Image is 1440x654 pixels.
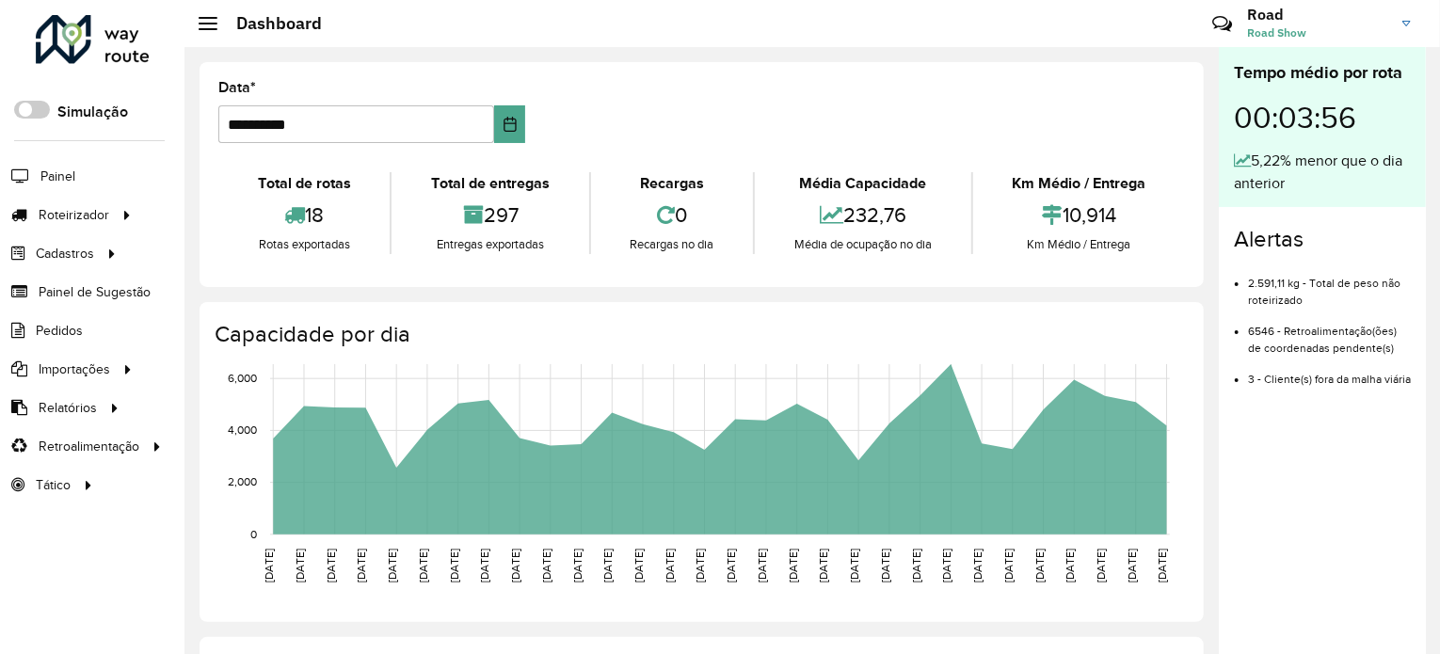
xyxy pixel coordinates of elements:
text: [DATE] [695,549,707,582]
text: 6,000 [228,372,257,384]
text: [DATE] [1157,549,1169,582]
div: Entregas exportadas [396,235,584,254]
button: Choose Date [494,105,526,143]
text: [DATE] [417,549,429,582]
text: [DATE] [601,549,614,582]
text: [DATE] [448,549,460,582]
span: Tático [36,475,71,495]
div: Críticas? Dúvidas? Elogios? Sugestões? Entre em contato conosco! [987,6,1184,56]
div: Total de entregas [396,172,584,195]
span: Painel de Sugestão [39,282,151,302]
text: 2,000 [228,476,257,488]
span: Importações [39,359,110,379]
div: 297 [396,195,584,235]
h3: Road [1247,6,1388,24]
text: [DATE] [664,549,676,582]
text: [DATE] [818,549,830,582]
span: Cadastros [36,244,94,263]
span: Relatórios [39,398,97,418]
label: Data [218,76,256,99]
div: Média de ocupação no dia [760,235,966,254]
text: [DATE] [1064,549,1077,582]
span: Roteirizador [39,205,109,225]
div: Rotas exportadas [223,235,385,254]
text: [DATE] [941,549,953,582]
text: [DATE] [879,549,891,582]
text: [DATE] [848,549,860,582]
h4: Capacidade por dia [215,321,1185,348]
div: Tempo médio por rota [1234,60,1411,86]
text: [DATE] [355,549,367,582]
div: Recargas no dia [596,235,748,254]
text: 4,000 [228,424,257,437]
text: [DATE] [540,549,552,582]
div: Média Capacidade [760,172,966,195]
div: 18 [223,195,385,235]
text: [DATE] [725,549,737,582]
h2: Dashboard [217,13,322,34]
text: [DATE] [971,549,984,582]
text: [DATE] [509,549,521,582]
text: [DATE] [756,549,768,582]
span: Road Show [1247,24,1388,41]
text: [DATE] [910,549,922,582]
div: 232,76 [760,195,966,235]
div: Total de rotas [223,172,385,195]
text: [DATE] [1095,549,1107,582]
text: [DATE] [571,549,584,582]
div: Km Médio / Entrega [978,172,1180,195]
text: [DATE] [1033,549,1046,582]
span: Retroalimentação [39,437,139,456]
text: [DATE] [1002,549,1015,582]
li: 2.591,11 kg - Total de peso não roteirizado [1248,261,1411,309]
text: [DATE] [386,549,398,582]
text: [DATE] [787,549,799,582]
span: Painel [40,167,75,186]
li: 6546 - Retroalimentação(ões) de coordenadas pendente(s) [1248,309,1411,357]
div: 5,22% menor que o dia anterior [1234,150,1411,195]
text: [DATE] [478,549,490,582]
text: [DATE] [325,549,337,582]
div: 10,914 [978,195,1180,235]
div: Km Médio / Entrega [978,235,1180,254]
text: [DATE] [263,549,275,582]
h4: Alertas [1234,226,1411,253]
li: 3 - Cliente(s) fora da malha viária [1248,357,1411,388]
text: 0 [250,528,257,540]
span: Pedidos [36,321,83,341]
a: Contato Rápido [1202,4,1242,44]
div: 0 [596,195,748,235]
label: Simulação [57,101,128,123]
div: Recargas [596,172,748,195]
div: 00:03:56 [1234,86,1411,150]
text: [DATE] [1126,549,1138,582]
text: [DATE] [632,549,645,582]
text: [DATE] [294,549,306,582]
